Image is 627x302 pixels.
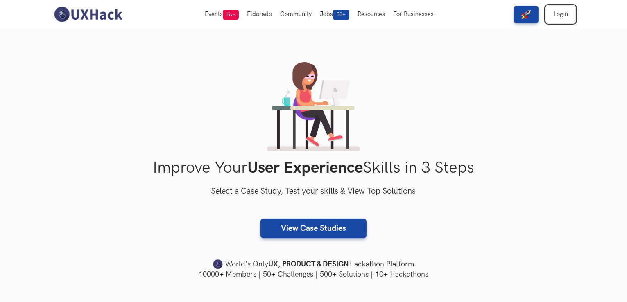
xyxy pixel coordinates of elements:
img: UXHack-logo.png [52,6,124,23]
img: lady working on laptop [267,62,360,151]
h4: 10000+ Members | 50+ Challenges | 500+ Solutions | 10+ Hackathons [52,269,576,279]
span: Live [223,10,239,20]
a: View Case Studies [260,219,367,238]
img: uxhack-favicon-image.png [213,259,223,270]
h4: World's Only Hackathon Platform [52,259,576,270]
h3: Select a Case Study, Test your skills & View Top Solutions [52,185,576,198]
span: 50+ [333,10,349,20]
h1: Improve Your Skills in 3 Steps [52,158,576,178]
a: Login [546,6,575,23]
strong: User Experience [247,158,363,178]
strong: UX, PRODUCT & DESIGN [268,259,349,270]
img: rocket [521,9,531,19]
